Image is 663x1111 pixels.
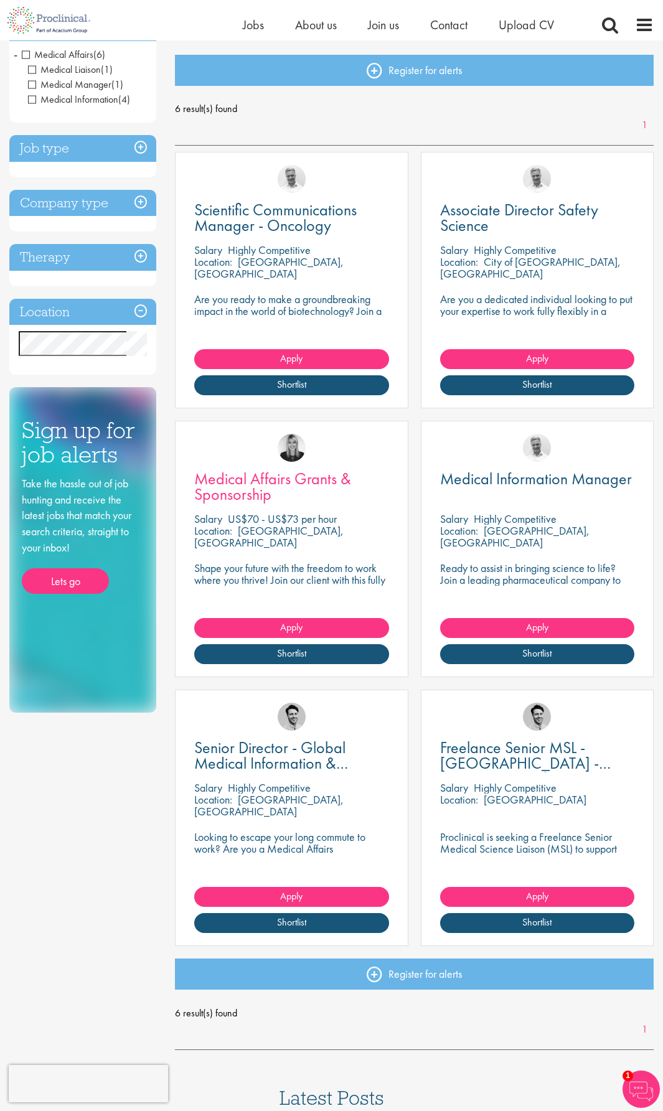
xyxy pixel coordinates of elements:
[22,418,144,466] h3: Sign up for job alerts
[9,244,156,271] h3: Therapy
[28,93,118,106] span: Medical Information
[368,17,399,33] a: Join us
[194,255,344,281] p: [GEOGRAPHIC_DATA], [GEOGRAPHIC_DATA]
[440,644,634,664] a: Shortlist
[523,434,551,462] img: Joshua Bye
[440,792,478,807] span: Location:
[9,1065,168,1102] iframe: reCAPTCHA
[523,703,551,731] img: Thomas Pinnock
[194,737,348,789] span: Senior Director - Global Medical Information & Medical Affairs
[9,135,156,162] h3: Job type
[440,293,634,352] p: Are you a dedicated individual looking to put your expertise to work fully flexibly in a remote p...
[440,243,468,257] span: Salary
[484,792,586,807] p: [GEOGRAPHIC_DATA]
[194,562,388,598] p: Shape your future with the freedom to work where you thrive! Join our client with this fully remo...
[194,887,388,907] a: Apply
[440,913,634,933] a: Shortlist
[440,199,598,236] span: Associate Director Safety Science
[623,1071,633,1081] span: 1
[440,471,634,487] a: Medical Information Manager
[636,1023,654,1037] a: 1
[28,78,111,91] span: Medical Manager
[623,1071,660,1108] img: Chatbot
[22,48,93,61] span: Medical Affairs
[14,45,17,63] span: -
[111,78,123,91] span: (1)
[194,512,222,526] span: Salary
[194,618,388,638] a: Apply
[526,889,548,902] span: Apply
[430,17,468,33] a: Contact
[278,165,306,193] img: Joshua Bye
[526,621,548,634] span: Apply
[228,512,337,526] p: US$70 - US$73 per hour
[280,889,303,902] span: Apply
[194,781,222,795] span: Salary
[194,740,388,771] a: Senior Director - Global Medical Information & Medical Affairs
[194,293,388,340] p: Are you ready to make a groundbreaking impact in the world of biotechnology? Join a growing compa...
[194,523,344,550] p: [GEOGRAPHIC_DATA], [GEOGRAPHIC_DATA]
[440,740,634,771] a: Freelance Senior MSL - [GEOGRAPHIC_DATA] - Cardiovascular/ Rare Disease
[175,959,654,990] a: Register for alerts
[440,562,634,609] p: Ready to assist in bringing science to life? Join a leading pharmaceutical company to play a key ...
[28,63,101,76] span: Medical Liaison
[440,255,478,269] span: Location:
[194,243,222,257] span: Salary
[194,831,388,878] p: Looking to escape your long commute to work? Are you a Medical Affairs Professional? Unlock your ...
[194,349,388,369] a: Apply
[9,299,156,326] h3: Location
[440,523,590,550] p: [GEOGRAPHIC_DATA], [GEOGRAPHIC_DATA]
[440,468,632,489] span: Medical Information Manager
[278,703,306,731] img: Thomas Pinnock
[440,375,634,395] a: Shortlist
[28,63,113,76] span: Medical Liaison
[295,17,337,33] a: About us
[175,1004,654,1023] span: 6 result(s) found
[440,512,468,526] span: Salary
[440,523,478,538] span: Location:
[440,255,621,281] p: City of [GEOGRAPHIC_DATA], [GEOGRAPHIC_DATA]
[194,471,388,502] a: Medical Affairs Grants & Sponsorship
[175,55,654,86] a: Register for alerts
[499,17,554,33] a: Upload CV
[526,352,548,365] span: Apply
[22,568,109,594] a: Lets go
[194,792,344,818] p: [GEOGRAPHIC_DATA], [GEOGRAPHIC_DATA]
[22,476,144,594] div: Take the hassle out of job hunting and receive the latest jobs that match your search criteria, s...
[22,48,105,61] span: Medical Affairs
[523,165,551,193] img: Joshua Bye
[28,78,123,91] span: Medical Manager
[278,434,306,462] img: Janelle Jones
[280,621,303,634] span: Apply
[194,199,357,236] span: Scientific Communications Manager - Oncology
[194,523,232,538] span: Location:
[194,913,388,933] a: Shortlist
[440,781,468,795] span: Salary
[474,243,557,257] p: Highly Competitive
[194,255,232,269] span: Location:
[175,100,654,118] span: 6 result(s) found
[440,831,634,878] p: Proclinical is seeking a Freelance Senior Medical Science Liaison (MSL) to support medical affair...
[636,118,654,133] a: 1
[280,352,303,365] span: Apply
[243,17,264,33] a: Jobs
[194,202,388,233] a: Scientific Communications Manager - Oncology
[474,781,557,795] p: Highly Competitive
[440,887,634,907] a: Apply
[93,48,105,61] span: (6)
[9,190,156,217] h3: Company type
